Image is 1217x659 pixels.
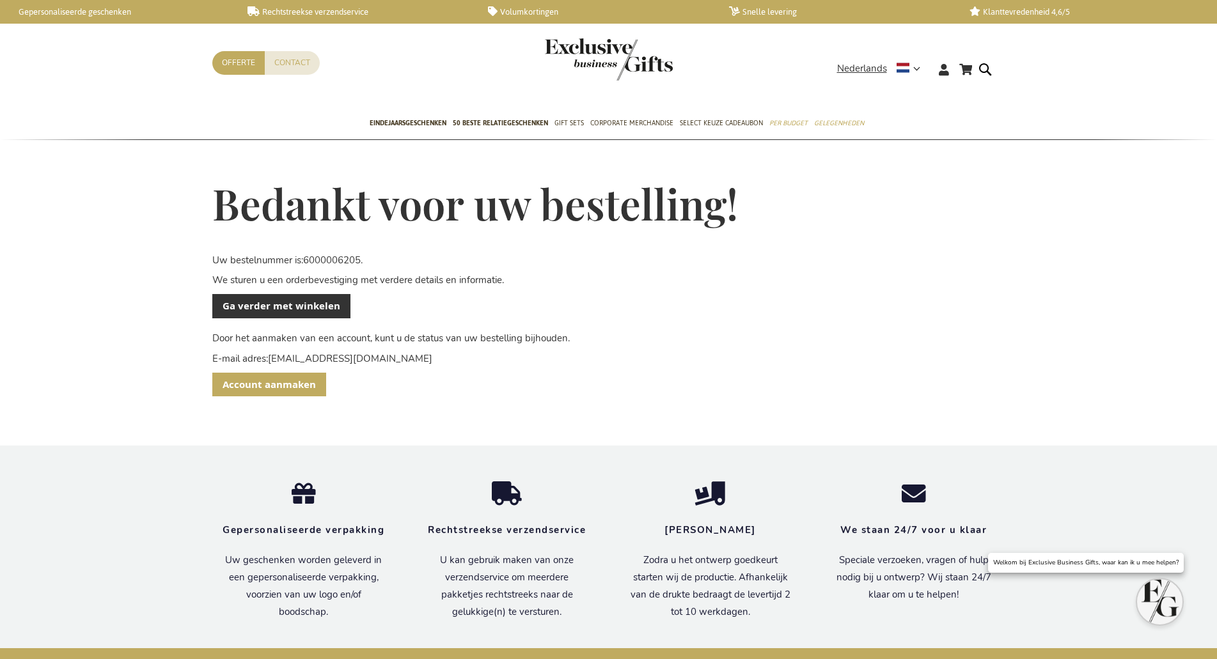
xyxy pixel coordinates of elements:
[488,6,709,17] a: Volumkortingen
[212,352,1005,366] p: :
[664,523,756,536] strong: [PERSON_NAME]
[212,352,266,365] span: E-mail adres
[837,61,929,76] div: Nederlands
[212,294,350,318] a: Ga verder met winkelen
[212,274,1005,287] p: We sturen u een orderbevestiging met verdere details en informatie.
[590,116,673,130] span: Corporate Merchandise
[837,61,887,76] span: Nederlands
[425,552,590,621] p: U kan gebruik maken van onze verzendservice om meerdere pakketjes rechtstreeks naar de gelukkige(...
[453,116,548,130] span: 50 beste relatiegeschenken
[223,523,384,536] strong: Gepersonaliseerde verpakking
[814,116,864,130] span: Gelegenheden
[212,332,1005,345] p: Door het aanmaken van een account, kunt u de status van uw bestelling bijhouden.
[554,116,584,130] span: Gift Sets
[247,6,468,17] a: Rechtstreekse verzendservice
[628,552,793,621] p: Zodra u het ontwerp goedkeurt starten wij de productie. Afhankelijk van de drukte bedraagt de lev...
[212,373,326,396] a: Account aanmaken
[545,38,609,81] a: store logo
[223,299,340,313] span: Ga verder met winkelen
[840,523,987,536] strong: We staan 24/7 voor u klaar
[265,51,320,75] a: Contact
[970,6,1190,17] a: Klanttevredenheid 4,6/5
[268,352,432,365] span: [EMAIL_ADDRESS][DOMAIN_NAME]
[212,176,738,231] span: Bedankt voor uw bestelling!
[545,38,673,81] img: Exclusive Business gifts logo
[831,552,996,603] p: Speciale verzoeken, vragen of hulp nodig bij u ontwerp? Wij staan 24/7 klaar om u te helpen!
[680,116,763,130] span: Select Keuze Cadeaubon
[729,6,950,17] a: Snelle levering
[769,116,808,130] span: Per Budget
[221,552,386,621] p: Uw geschenken worden geleverd in een gepersonaliseerde verpakking, voorzien van uw logo en/of boo...
[212,51,265,75] a: Offerte
[370,116,446,130] span: Eindejaarsgeschenken
[428,523,586,536] strong: Rechtstreekse verzendservice
[303,254,361,267] span: 6000006205
[223,378,316,391] span: Account aanmaken
[6,6,227,17] a: Gepersonaliseerde geschenken
[212,254,1005,267] p: Uw bestelnummer is: .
